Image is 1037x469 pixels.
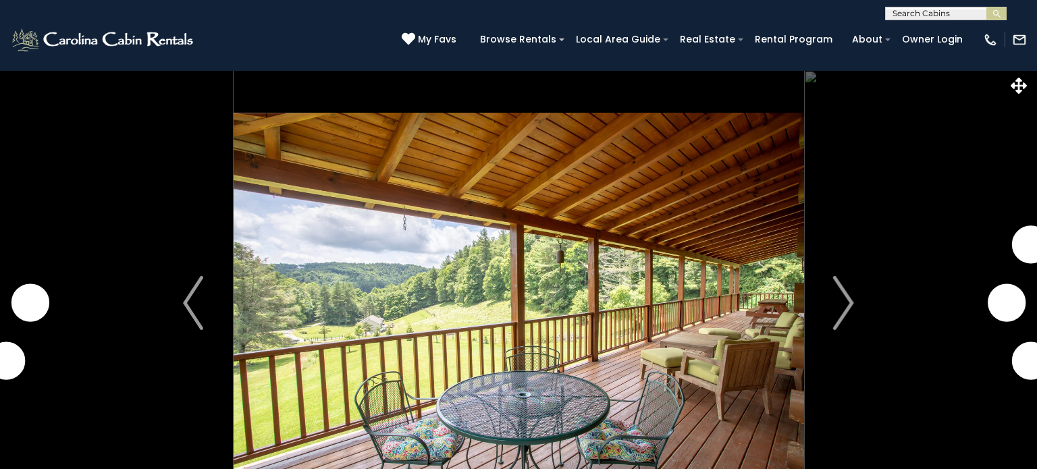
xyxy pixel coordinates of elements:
[10,26,197,53] img: White-1-2.png
[834,276,854,330] img: arrow
[473,29,563,50] a: Browse Rentals
[673,29,742,50] a: Real Estate
[748,29,839,50] a: Rental Program
[183,276,203,330] img: arrow
[895,29,969,50] a: Owner Login
[983,32,998,47] img: phone-regular-white.png
[1012,32,1027,47] img: mail-regular-white.png
[418,32,456,47] span: My Favs
[402,32,460,47] a: My Favs
[569,29,667,50] a: Local Area Guide
[845,29,889,50] a: About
